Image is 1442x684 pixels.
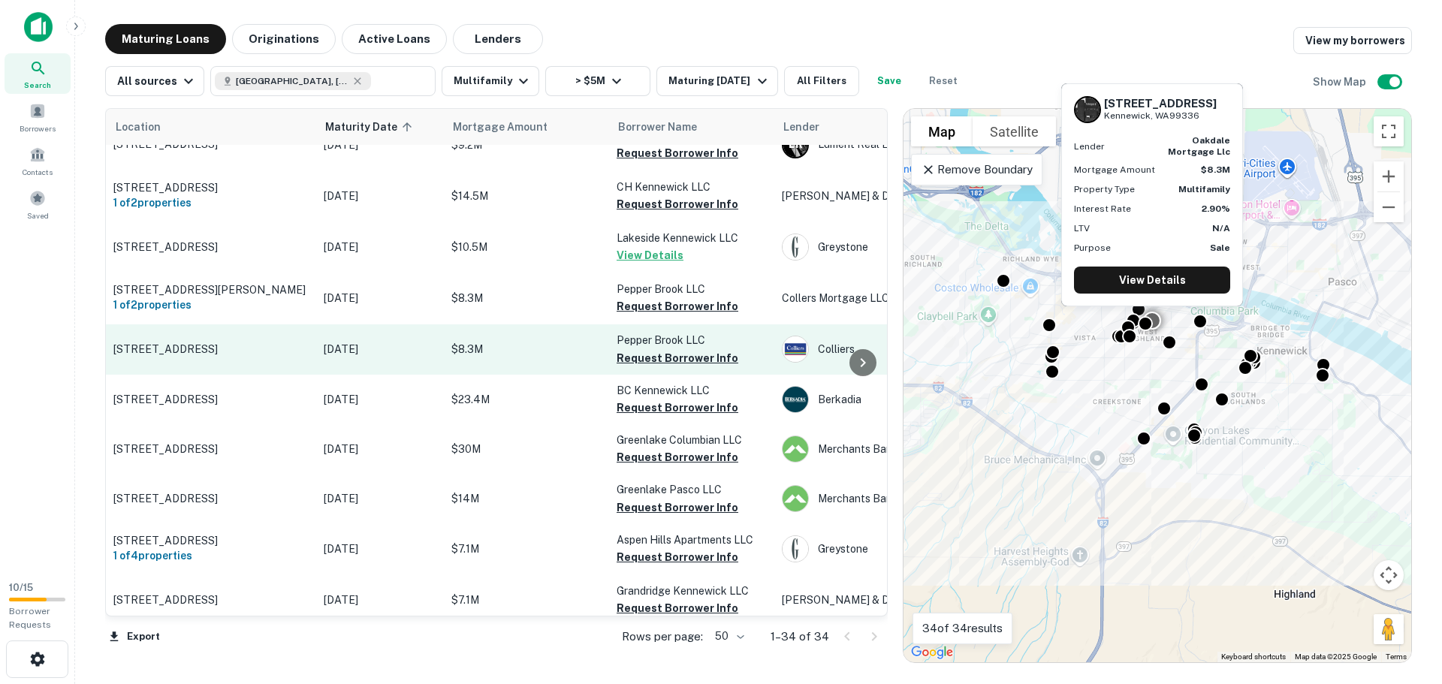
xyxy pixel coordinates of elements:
a: Contacts [5,140,71,181]
span: Mortgage Amount [453,118,567,136]
img: Google [907,643,957,662]
div: Merchants Bank IN [782,435,1007,463]
p: Aspen Hills Apartments LLC [617,532,767,548]
span: Search [24,79,51,91]
p: $30M [451,441,602,457]
p: Property Type [1074,182,1135,196]
div: Merchants Bank IN [782,485,1007,512]
p: 34 of 34 results [922,619,1003,637]
button: Request Borrower Info [617,144,738,162]
p: $14.5M [451,188,602,204]
p: [DATE] [324,290,436,306]
p: [STREET_ADDRESS] [113,181,309,194]
span: Map data ©2025 Google [1295,652,1377,661]
p: [DATE] [324,188,436,204]
img: capitalize-icon.png [24,12,53,42]
div: Berkadia [782,386,1007,413]
th: Maturity Date [316,109,444,145]
button: Multifamily [442,66,539,96]
p: Kennewick, WA99336 [1104,109,1217,123]
button: Map camera controls [1374,560,1404,590]
p: [STREET_ADDRESS][PERSON_NAME] [113,283,309,297]
p: Lakeside Kennewick LLC [617,230,767,246]
button: Maturing [DATE] [656,66,777,96]
button: Active Loans [342,24,447,54]
p: BC Kennewick LLC [617,382,767,399]
button: Request Borrower Info [617,499,738,517]
div: Borrowers [5,97,71,137]
img: picture [783,536,808,562]
p: [DATE] [324,341,436,357]
p: [DATE] [324,441,436,457]
p: LTV [1074,221,1090,235]
p: Remove Boundary [921,161,1033,179]
p: Pepper Brook LLC [617,281,767,297]
p: Interest Rate [1074,202,1131,215]
div: All sources [117,72,198,90]
a: Open this area in Google Maps (opens a new window) [907,643,957,662]
p: $8.3M [451,290,602,306]
p: $7.1M [451,592,602,608]
div: Saved [5,184,71,224]
th: Mortgage Amount [444,109,609,145]
h6: 1 of 2 properties [113,194,309,211]
img: picture [783,336,808,362]
button: Save your search to get updates of matches that match your search criteria. [865,66,913,96]
p: [STREET_ADDRESS] [113,492,309,505]
a: View my borrowers [1293,27,1412,54]
span: Borrower Requests [9,606,51,630]
p: 1–34 of 34 [771,628,829,646]
button: Request Borrower Info [617,349,738,367]
button: Request Borrower Info [617,548,738,566]
span: Saved [27,209,49,221]
strong: Sale [1210,243,1230,253]
span: Contacts [23,166,53,178]
div: Maturing [DATE] [668,72,771,90]
button: Keyboard shortcuts [1221,652,1286,662]
a: Search [5,53,71,94]
button: Request Borrower Info [617,195,738,213]
span: Location [115,118,161,136]
button: Request Borrower Info [617,297,738,315]
span: 10 / 15 [9,582,33,593]
span: Borrower Name [618,118,697,136]
button: Toggle fullscreen view [1374,116,1404,146]
div: Greystone [782,535,1007,562]
th: Borrower Name [609,109,774,145]
button: Originations [232,24,336,54]
strong: Multifamily [1178,184,1230,194]
h6: 1 of 4 properties [113,547,309,564]
p: [STREET_ADDRESS] [113,593,309,607]
img: picture [783,387,808,412]
p: $10.5M [451,239,602,255]
p: CH Kennewick LLC [617,179,767,195]
h6: [STREET_ADDRESS] [1104,97,1217,110]
button: Zoom out [1374,192,1404,222]
p: Lender [1074,140,1105,153]
p: [PERSON_NAME] & Dunlop LLC [782,188,1007,204]
div: Colliers [782,336,1007,363]
p: Greenlake Pasco LLC [617,481,767,498]
p: [STREET_ADDRESS] [113,393,309,406]
button: View Details [617,246,683,264]
p: Rows per page: [622,628,703,646]
th: Lender [774,109,1015,145]
p: [DATE] [324,592,436,608]
p: Mortgage Amount [1074,163,1155,176]
button: All sources [105,66,204,96]
img: picture [783,436,808,462]
button: Request Borrower Info [617,399,738,417]
button: Show satellite imagery [973,116,1056,146]
p: [STREET_ADDRESS] [113,342,309,356]
strong: oakdale mortgage llc [1168,135,1230,156]
p: [STREET_ADDRESS] [113,240,309,254]
iframe: Chat Widget [1367,564,1442,636]
th: Location [106,109,316,145]
p: [DATE] [324,239,436,255]
button: Show street map [911,116,973,146]
button: Export [105,625,164,648]
p: [PERSON_NAME] & Dunlop LLC [782,592,1007,608]
span: Borrowers [20,122,56,134]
